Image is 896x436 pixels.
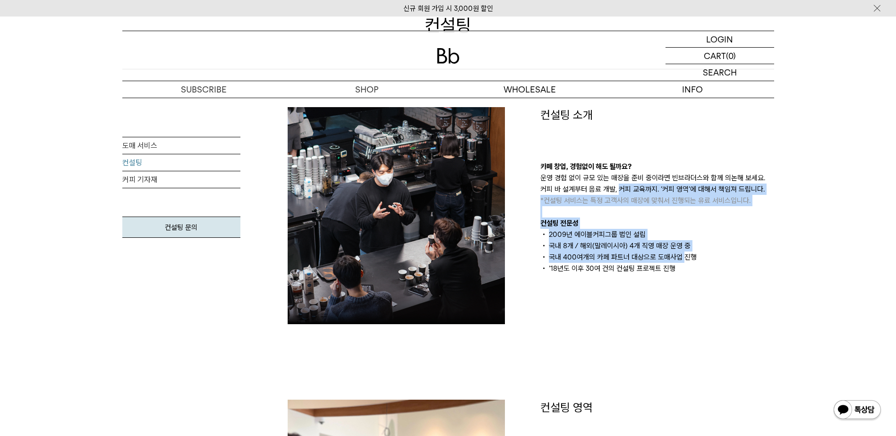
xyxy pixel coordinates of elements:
a: SHOP [285,81,448,98]
span: *컨설팅 서비스는 특정 고객사의 매장에 맞춰서 진행되는 유료 서비스입니다. [540,196,751,205]
p: WHOLESALE [448,81,611,98]
p: SEARCH [703,64,737,81]
li: ‘18년도 이후 30여 건의 컨설팅 프로젝트 진행 [540,263,774,274]
li: 2009년 에이블커피그룹 법인 설립 [540,229,774,240]
p: 컨설팅 전문성 [540,218,774,229]
a: 신규 회원 가입 시 3,000원 할인 [403,4,493,13]
a: 컨설팅 문의 [122,217,240,238]
p: (0) [726,48,736,64]
img: 카카오톡 채널 1:1 채팅 버튼 [833,399,882,422]
a: LOGIN [666,31,774,48]
a: SUBSCRIBE [122,81,285,98]
p: LOGIN [706,31,733,47]
p: CART [704,48,726,64]
a: CART (0) [666,48,774,64]
a: 도매 서비스 [122,137,240,154]
a: 커피 기자재 [122,171,240,188]
p: 컨설팅 소개 [540,107,774,123]
p: INFO [611,81,774,98]
p: 카페 창업, 경험없이 해도 될까요? [540,161,774,172]
p: 운영 경험 없이 규모 있는 매장을 준비 중이라면 빈브라더스와 함께 의논해 보세요. 커피 바 설계부터 음료 개발, 커피 교육까지. ‘커피 영역’에 대해서 책임져 드립니다. [540,172,774,206]
li: 국내 8개 / 해외(말레이시아) 4개 직영 매장 운영 중 [540,240,774,252]
li: 국내 400여개의 카페 파트너 대상으로 도매사업 진행 [540,252,774,263]
p: 컨설팅 영역 [540,400,774,416]
img: 로고 [437,48,460,64]
a: 컨설팅 [122,154,240,171]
